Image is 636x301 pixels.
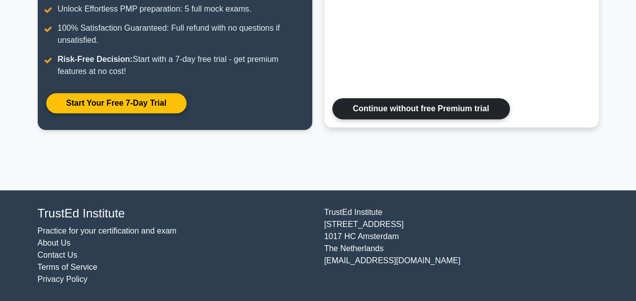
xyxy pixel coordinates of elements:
h4: TrustEd Institute [38,206,312,221]
a: Contact Us [38,251,77,259]
a: Terms of Service [38,263,98,271]
a: Continue without free Premium trial [332,98,510,119]
a: Practice for your certification and exam [38,227,177,235]
a: Privacy Policy [38,275,88,283]
a: Start Your Free 7-Day Trial [46,93,187,114]
a: About Us [38,239,71,247]
div: TrustEd Institute [STREET_ADDRESS] 1017 HC Amsterdam The Netherlands [EMAIL_ADDRESS][DOMAIN_NAME] [318,206,605,285]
